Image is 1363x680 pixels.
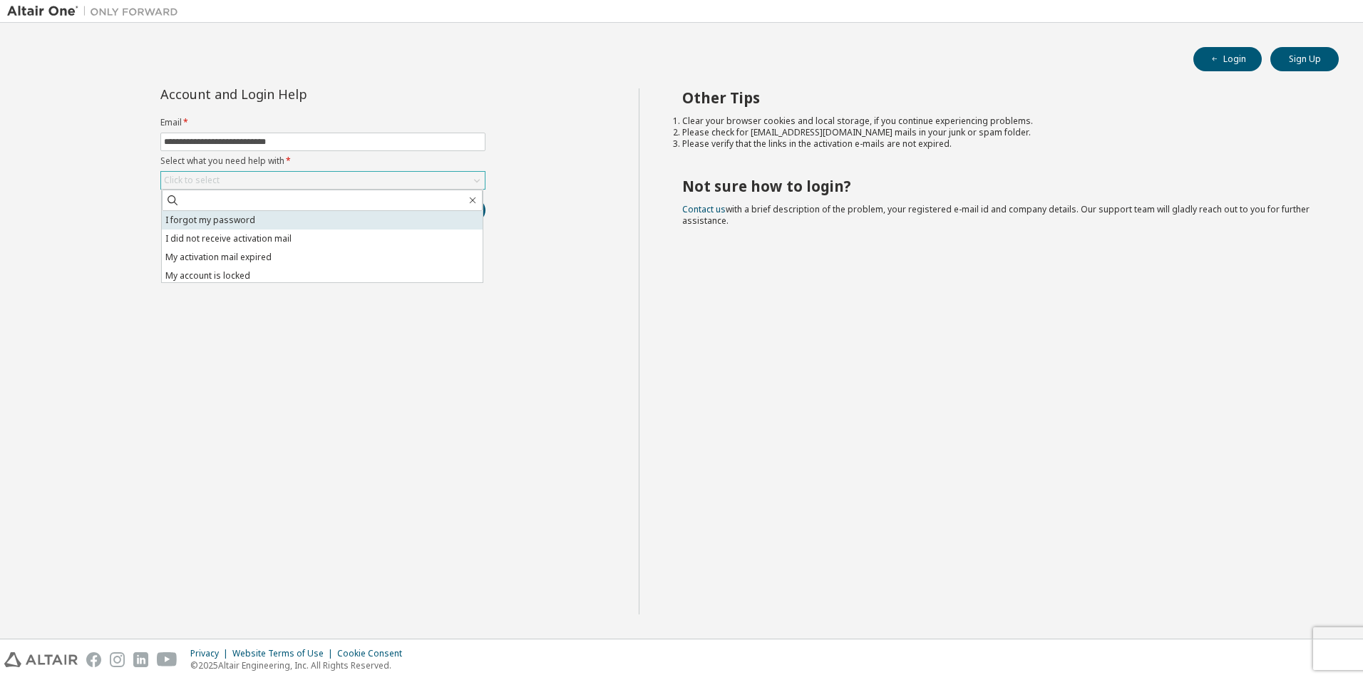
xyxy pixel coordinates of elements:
[7,4,185,19] img: Altair One
[190,659,411,671] p: © 2025 Altair Engineering, Inc. All Rights Reserved.
[162,211,483,230] li: I forgot my password
[86,652,101,667] img: facebook.svg
[110,652,125,667] img: instagram.svg
[157,652,178,667] img: youtube.svg
[1270,47,1339,71] button: Sign Up
[337,648,411,659] div: Cookie Consent
[160,117,485,128] label: Email
[160,88,421,100] div: Account and Login Help
[682,115,1314,127] li: Clear your browser cookies and local storage, if you continue experiencing problems.
[164,175,220,186] div: Click to select
[682,203,1310,227] span: with a brief description of the problem, your registered e-mail id and company details. Our suppo...
[682,127,1314,138] li: Please check for [EMAIL_ADDRESS][DOMAIN_NAME] mails in your junk or spam folder.
[161,172,485,189] div: Click to select
[1193,47,1262,71] button: Login
[682,138,1314,150] li: Please verify that the links in the activation e-mails are not expired.
[190,648,232,659] div: Privacy
[682,88,1314,107] h2: Other Tips
[682,203,726,215] a: Contact us
[232,648,337,659] div: Website Terms of Use
[4,652,78,667] img: altair_logo.svg
[682,177,1314,195] h2: Not sure how to login?
[160,155,485,167] label: Select what you need help with
[133,652,148,667] img: linkedin.svg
